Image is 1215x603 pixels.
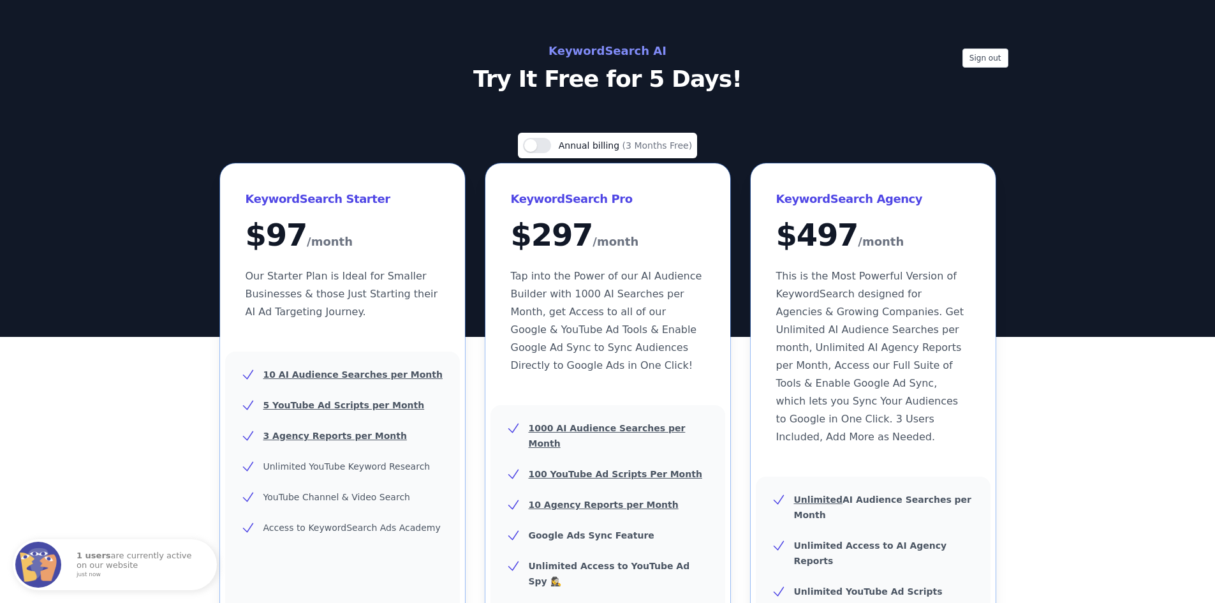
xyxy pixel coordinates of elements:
[794,586,943,597] b: Unlimited YouTube Ad Scripts
[593,232,638,252] span: /month
[776,189,970,209] h3: KeywordSearch Agency
[529,530,654,540] b: Google Ads Sync Feature
[322,66,894,92] p: Try It Free for 5 Days!
[529,561,690,586] b: Unlimited Access to YouTube Ad Spy 🕵️‍♀️
[529,469,702,479] u: 100 YouTube Ad Scripts Per Month
[263,400,425,410] u: 5 YouTube Ad Scripts per Month
[246,189,439,209] h3: KeywordSearch Starter
[77,551,204,577] p: are currently active on our website
[77,551,111,560] strong: 1 users
[246,220,439,252] div: $ 97
[511,189,705,209] h3: KeywordSearch Pro
[263,431,407,441] u: 3 Agency Reports per Month
[529,423,686,449] u: 1000 AI Audience Searches per Month
[246,270,438,318] span: Our Starter Plan is Ideal for Smaller Businesses & those Just Starting their AI Ad Targeting Jour...
[511,220,705,252] div: $ 297
[776,220,970,252] div: $ 497
[263,461,431,472] span: Unlimited YouTube Keyword Research
[15,542,61,588] img: Fomo
[322,41,894,61] h2: KeywordSearch AI
[559,140,622,151] span: Annual billing
[263,523,441,533] span: Access to KeywordSearch Ads Academy
[77,572,200,578] small: just now
[794,495,843,505] u: Unlimited
[794,495,972,520] b: AI Audience Searches per Month
[962,48,1008,68] button: Sign out
[529,500,679,510] u: 10 Agency Reports per Month
[794,540,947,566] b: Unlimited Access to AI Agency Reports
[307,232,353,252] span: /month
[776,270,964,443] span: This is the Most Powerful Version of KeywordSearch designed for Agencies & Growing Companies. Get...
[622,140,693,151] span: (3 Months Free)
[858,232,904,252] span: /month
[263,369,443,380] u: 10 AI Audience Searches per Month
[511,270,702,371] span: Tap into the Power of our AI Audience Builder with 1000 AI Searches per Month, get Access to all ...
[263,492,410,502] span: YouTube Channel & Video Search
